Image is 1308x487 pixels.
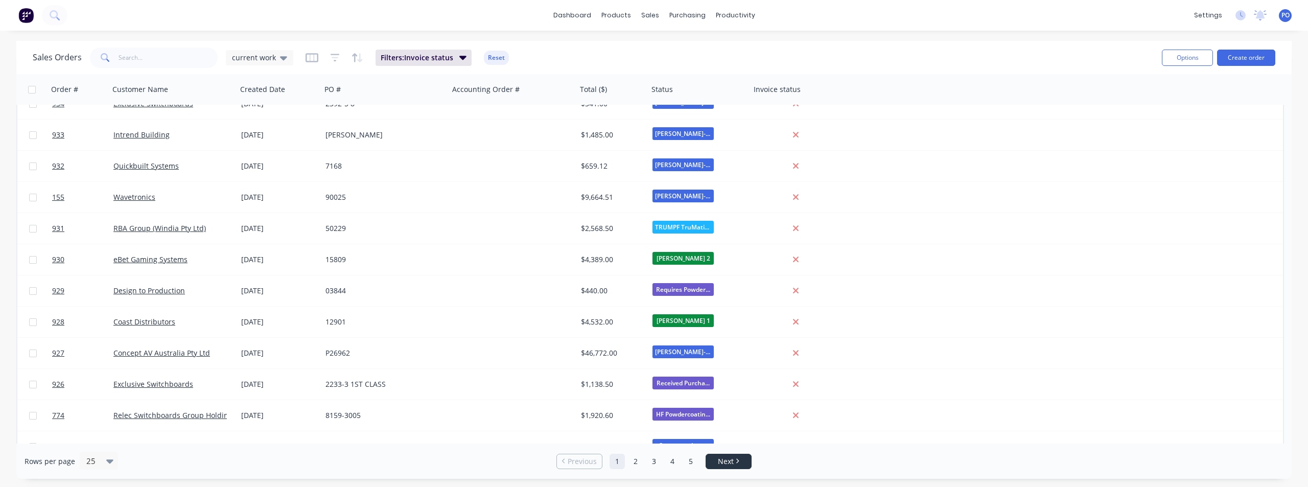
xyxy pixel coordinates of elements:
[325,379,439,389] div: 2233-3 1ST CLASS
[557,456,602,467] a: Previous page
[52,192,64,202] span: 155
[652,127,714,140] span: [PERSON_NAME]-Power C5
[652,345,714,358] span: [PERSON_NAME]-Power C5
[119,48,218,68] input: Search...
[581,410,641,421] div: $1,920.60
[325,223,439,234] div: 50229
[664,8,711,23] div: purchasing
[754,84,801,95] div: Invoice status
[610,454,625,469] a: Page 1 is your current page
[113,348,210,358] a: Concept AV Australia Pty Ltd
[241,161,317,171] div: [DATE]
[581,130,641,140] div: $1,485.00
[52,275,113,306] a: 929
[52,151,113,181] a: 932
[113,379,193,389] a: Exclusive Switchboards
[52,431,113,462] a: 923
[381,53,453,63] span: Filters: Invoice status
[652,377,714,389] span: Received Purcha...
[652,252,714,265] span: [PERSON_NAME] 2
[232,52,276,63] span: current work
[325,161,439,171] div: 7168
[52,254,64,265] span: 930
[325,410,439,421] div: 8159-3005
[324,84,341,95] div: PO #
[52,410,64,421] span: 774
[113,130,170,140] a: Intrend Building
[568,456,597,467] span: Previous
[581,254,641,265] div: $4,389.00
[113,223,206,233] a: RBA Group (Windia Pty Ltd)
[581,317,641,327] div: $4,532.00
[1217,50,1275,66] button: Create order
[33,53,82,62] h1: Sales Orders
[25,456,75,467] span: Rows per page
[241,130,317,140] div: [DATE]
[325,317,439,327] div: 12901
[683,454,698,469] a: Page 5
[241,410,317,421] div: [DATE]
[52,223,64,234] span: 931
[665,454,680,469] a: Page 4
[548,8,596,23] a: dashboard
[52,213,113,244] a: 931
[241,317,317,327] div: [DATE]
[325,130,439,140] div: [PERSON_NAME]
[581,379,641,389] div: $1,138.50
[113,192,155,202] a: Wavetronics
[241,442,317,452] div: [DATE]
[52,338,113,368] a: 927
[651,84,673,95] div: Status
[711,8,760,23] div: productivity
[113,161,179,171] a: Quickbuilt Systems
[52,130,64,140] span: 933
[484,51,509,65] button: Reset
[241,348,317,358] div: [DATE]
[652,283,714,296] span: Requires Powder...
[241,192,317,202] div: [DATE]
[652,314,714,327] span: [PERSON_NAME] 1
[113,442,193,451] a: Exclusive Switchboards
[113,254,188,264] a: eBet Gaming Systems
[112,84,168,95] div: Customer Name
[1281,11,1290,20] span: PO
[581,286,641,296] div: $440.00
[325,442,439,452] div: 1000
[646,454,662,469] a: Page 3
[581,192,641,202] div: $9,664.51
[52,161,64,171] span: 932
[652,408,714,421] span: HF Powdercoatin...
[325,254,439,265] div: 15809
[240,84,285,95] div: Created Date
[241,254,317,265] div: [DATE]
[652,190,714,202] span: [PERSON_NAME]-Power C5
[52,400,113,431] a: 774
[628,454,643,469] a: Page 2
[241,286,317,296] div: [DATE]
[325,192,439,202] div: 90025
[1162,50,1213,66] button: Options
[580,84,607,95] div: Total ($)
[18,8,34,23] img: Factory
[241,223,317,234] div: [DATE]
[581,223,641,234] div: $2,568.50
[718,456,734,467] span: Next
[652,221,714,234] span: TRUMPF TruMatic...
[113,410,236,420] a: Relec Switchboards Group Holdings
[581,348,641,358] div: $46,772.00
[325,348,439,358] div: P26962
[52,182,113,213] a: 155
[552,454,756,469] ul: Pagination
[652,158,714,171] span: [PERSON_NAME]-Power C5
[52,379,64,389] span: 926
[376,50,472,66] button: Filters:Invoice status
[1189,8,1227,23] div: settings
[52,244,113,275] a: 930
[581,161,641,171] div: $659.12
[706,456,751,467] a: Next page
[596,8,636,23] div: products
[652,439,714,452] span: Outsource Laser
[52,307,113,337] a: 928
[52,286,64,296] span: 929
[51,84,78,95] div: Order #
